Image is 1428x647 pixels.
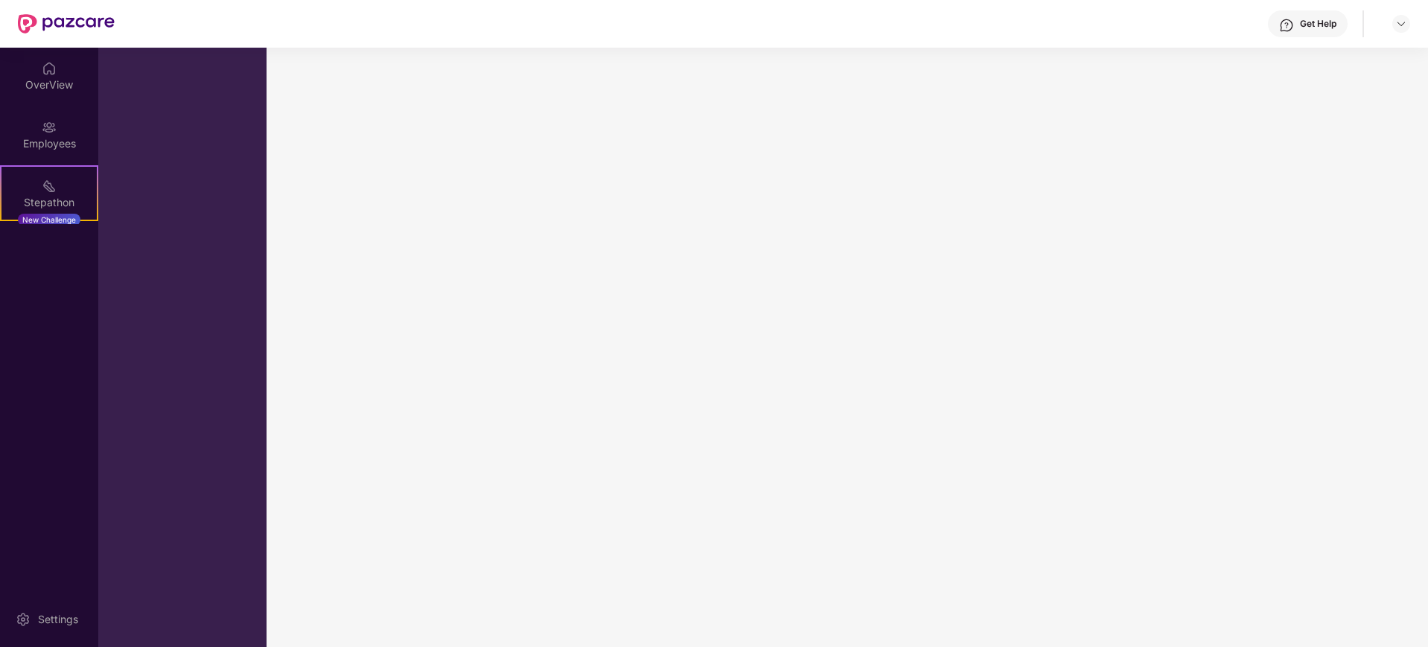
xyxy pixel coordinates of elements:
div: Stepathon [1,195,97,210]
img: svg+xml;base64,PHN2ZyBpZD0iSGVscC0zMngzMiIgeG1sbnM9Imh0dHA6Ly93d3cudzMub3JnLzIwMDAvc3ZnIiB3aWR0aD... [1279,18,1294,33]
div: Get Help [1300,18,1336,30]
img: New Pazcare Logo [18,14,115,34]
img: svg+xml;base64,PHN2ZyB4bWxucz0iaHR0cDovL3d3dy53My5vcmcvMjAwMC9zdmciIHdpZHRoPSIyMSIgaGVpZ2h0PSIyMC... [42,179,57,194]
div: Settings [34,612,83,627]
img: svg+xml;base64,PHN2ZyBpZD0iRHJvcGRvd24tMzJ4MzIiIHhtbG5zPSJodHRwOi8vd3d3LnczLm9yZy8yMDAwL3N2ZyIgd2... [1395,18,1407,30]
img: svg+xml;base64,PHN2ZyBpZD0iRW1wbG95ZWVzIiB4bWxucz0iaHR0cDovL3d3dy53My5vcmcvMjAwMC9zdmciIHdpZHRoPS... [42,120,57,135]
div: New Challenge [18,214,80,226]
img: svg+xml;base64,PHN2ZyBpZD0iSG9tZSIgeG1sbnM9Imh0dHA6Ly93d3cudzMub3JnLzIwMDAvc3ZnIiB3aWR0aD0iMjAiIG... [42,61,57,76]
img: svg+xml;base64,PHN2ZyBpZD0iU2V0dGluZy0yMHgyMCIgeG1sbnM9Imh0dHA6Ly93d3cudzMub3JnLzIwMDAvc3ZnIiB3aW... [16,612,31,627]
